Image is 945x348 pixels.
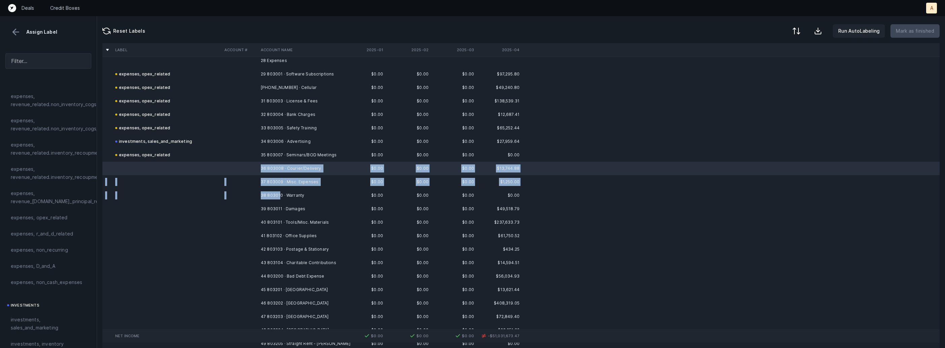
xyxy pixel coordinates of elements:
[258,189,340,202] td: 38 803010 · Warranty
[340,229,386,243] td: $0.00
[258,216,340,229] td: 40 803101 · Tools/Misc. Materials
[926,3,937,13] button: A
[340,323,386,337] td: $0.00
[386,108,431,121] td: $0.00
[386,175,431,189] td: $0.00
[258,54,340,67] td: 28 Expenses
[431,162,477,175] td: $0.00
[11,92,96,108] span: expenses, revenue_related.non_inventory_cogs
[386,202,431,216] td: $0.00
[115,151,170,159] div: expenses, opex_related
[340,296,386,310] td: $0.00
[340,175,386,189] td: $0.00
[477,108,522,121] td: $12,687.41
[386,148,431,162] td: $0.00
[11,117,125,133] span: expenses, revenue_related.non_inventory_cogs_non_cohort
[115,84,170,92] div: expenses, opex_related
[431,94,477,108] td: $0.00
[11,262,55,270] span: expenses, D_and_A
[258,43,340,57] th: Account Name
[340,121,386,135] td: $0.00
[386,189,431,202] td: $0.00
[115,137,192,146] div: investments, sales_and_marketing
[477,81,522,94] td: $49,240.80
[11,278,82,286] span: expenses, non_cash_expenses
[480,332,488,340] img: 2d4cea4e0e7287338f84d783c1d74d81.svg
[838,27,880,35] p: Run AutoLabeling
[386,121,431,135] td: $0.00
[477,189,522,202] td: $0.00
[477,175,522,189] td: $1,250.00
[340,270,386,283] td: $0.00
[431,283,477,296] td: $0.00
[340,162,386,175] td: $0.00
[454,332,462,340] img: 7413b82b75c0d00168ab4a076994095f.svg
[363,332,371,340] img: 7413b82b75c0d00168ab4a076994095f.svg
[477,283,522,296] td: $13,621.44
[258,283,340,296] td: 45 803201 · [GEOGRAPHIC_DATA]
[11,246,68,254] span: expenses, non_recurring
[386,329,431,343] td: $0.00
[11,189,122,205] span: expenses, revenue_[DOMAIN_NAME]_principal_recoupment
[477,323,522,337] td: $23,251.62
[431,323,477,337] td: $0.00
[11,301,39,309] span: investments
[431,243,477,256] td: $0.00
[340,108,386,121] td: $0.00
[477,148,522,162] td: $0.00
[258,296,340,310] td: 46 803202 · [GEOGRAPHIC_DATA]
[340,67,386,81] td: $0.00
[11,230,73,238] span: expenses, r_and_d_related
[896,27,934,35] p: Mark as finished
[477,216,522,229] td: $237,633.73
[50,5,80,11] a: Credit Boxes
[477,256,522,270] td: $14,594.51
[431,270,477,283] td: $0.00
[477,296,522,310] td: $408,319.05
[386,162,431,175] td: $0.00
[340,256,386,270] td: $0.00
[431,67,477,81] td: $0.00
[115,97,170,105] div: expenses, opex_related
[477,135,522,148] td: $27,959.64
[340,310,386,323] td: $0.00
[340,189,386,202] td: $0.00
[431,81,477,94] td: $0.00
[258,270,340,283] td: 44 803200 · Bad Debt Expense
[386,243,431,256] td: $0.00
[11,316,86,332] span: investments, sales_and_marketing
[340,148,386,162] td: $0.00
[431,229,477,243] td: $0.00
[258,148,340,162] td: 35 803007 · Seminars/BOD Meetings
[258,243,340,256] td: 42 803103 · Postage & Stationary
[431,310,477,323] td: $0.00
[431,43,477,57] th: 2025-03
[258,81,340,94] td: [PHONE_NUMBER] · Cellular
[386,270,431,283] td: $0.00
[386,67,431,81] td: $0.00
[477,162,522,175] td: $13,744.88
[431,256,477,270] td: $0.00
[408,332,416,340] img: 7413b82b75c0d00168ab4a076994095f.svg
[340,329,386,343] td: $0.00
[258,202,340,216] td: 39 803011 · Damages
[431,121,477,135] td: $0.00
[386,296,431,310] td: $0.00
[340,43,386,57] th: 2025-01
[431,189,477,202] td: $0.00
[431,329,477,343] td: $0.00
[11,165,132,181] span: expenses, revenue_related.inventory_recoupment_non_cohort
[258,121,340,135] td: 33 803005 · Safety Training
[890,24,940,38] button: Mark as finished
[258,108,340,121] td: 32 803004 · Bank Charges
[258,323,340,337] td: 48 803204 · [GEOGRAPHIC_DATA]
[340,202,386,216] td: $0.00
[258,256,340,270] td: 43 803104 · Charitable Contributions
[386,256,431,270] td: $0.00
[477,94,522,108] td: $138,539.31
[113,43,222,57] th: Label
[386,310,431,323] td: $0.00
[833,24,885,38] button: Run AutoLabeling
[386,283,431,296] td: $0.00
[11,214,68,222] span: expenses, opex_related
